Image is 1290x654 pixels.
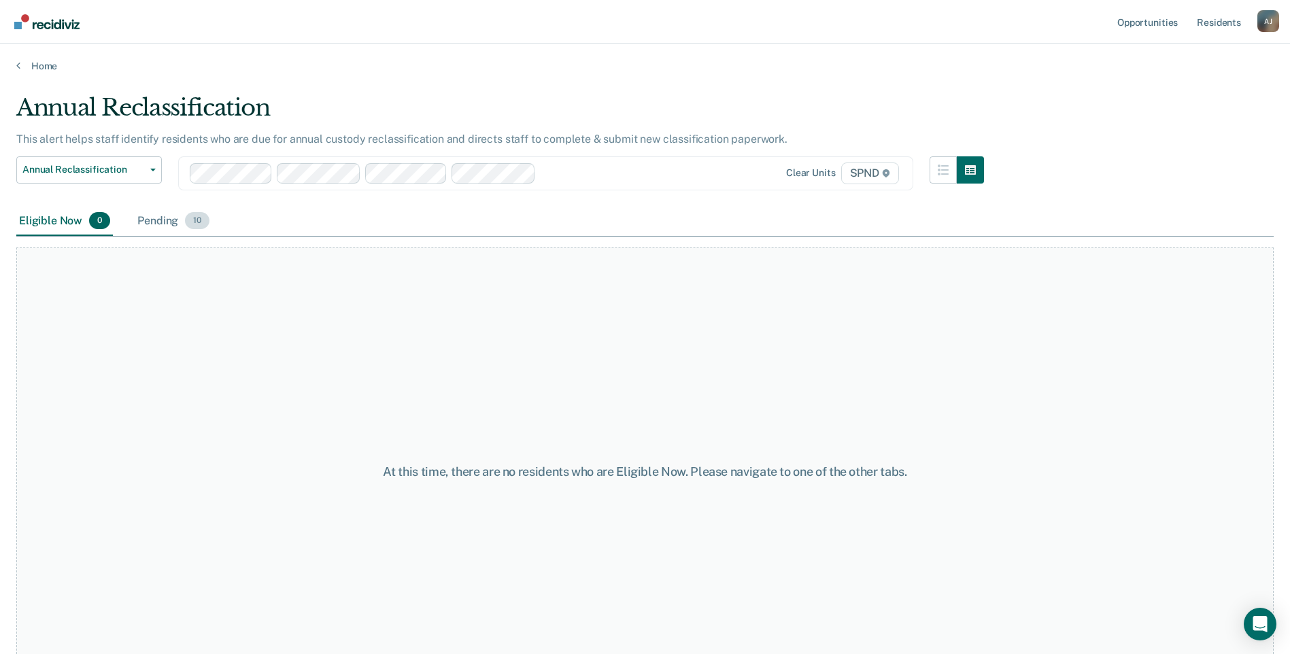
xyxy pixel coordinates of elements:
[1244,608,1276,640] div: Open Intercom Messenger
[16,133,787,145] p: This alert helps staff identify residents who are due for annual custody reclassification and dir...
[16,60,1274,72] a: Home
[331,464,960,479] div: At this time, there are no residents who are Eligible Now. Please navigate to one of the other tabs.
[89,212,110,230] span: 0
[16,207,113,237] div: Eligible Now0
[1257,10,1279,32] button: Profile dropdown button
[22,164,145,175] span: Annual Reclassification
[841,162,899,184] span: SPND
[1257,10,1279,32] div: A J
[786,167,836,179] div: Clear units
[16,94,984,133] div: Annual Reclassification
[185,212,209,230] span: 10
[135,207,212,237] div: Pending10
[16,156,162,184] button: Annual Reclassification
[14,14,80,29] img: Recidiviz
